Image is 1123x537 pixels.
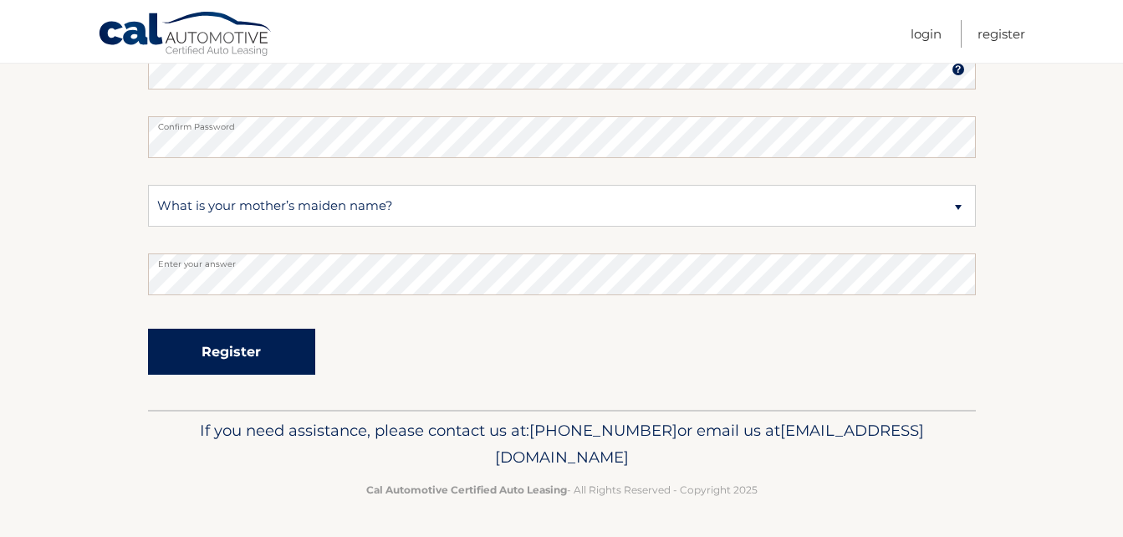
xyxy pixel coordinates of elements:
label: Enter your answer [148,253,976,267]
a: Login [911,20,942,48]
p: - All Rights Reserved - Copyright 2025 [159,481,965,499]
img: tooltip.svg [952,63,965,76]
span: [PHONE_NUMBER] [529,421,677,440]
button: Register [148,329,315,375]
strong: Cal Automotive Certified Auto Leasing [366,483,567,496]
p: If you need assistance, please contact us at: or email us at [159,417,965,471]
span: [EMAIL_ADDRESS][DOMAIN_NAME] [495,421,924,467]
a: Cal Automotive [98,11,273,59]
a: Register [978,20,1025,48]
label: Confirm Password [148,116,976,130]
